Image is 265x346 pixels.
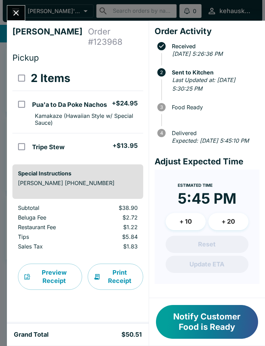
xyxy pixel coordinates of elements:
[121,330,142,339] h5: $50.51
[18,170,138,177] h6: Special Instructions
[112,99,138,108] h5: + $24.95
[168,104,259,110] span: Food Ready
[91,233,137,240] p: $5.84
[18,264,82,290] button: Preview Receipt
[14,330,49,339] h5: Grand Total
[88,27,143,47] h4: Order # 123968
[168,130,259,136] span: Delivered
[172,137,249,144] em: Expected: [DATE] 5:45:10 PM
[88,264,143,290] button: Print Receipt
[172,50,223,57] em: [DATE] 5:26:36 PM
[91,214,137,221] p: $2.72
[91,224,137,231] p: $1.22
[31,71,70,85] h3: 2 Items
[12,27,88,47] h4: [PERSON_NAME]
[32,101,107,109] h5: Pua'a to Da Poke Nachos
[112,142,138,150] h5: + $13.95
[155,156,259,167] h4: Adjust Expected Time
[12,53,39,63] span: Pickup
[178,190,236,207] time: 5:45 PM
[156,305,258,339] button: Notify Customer Food is Ready
[160,104,163,110] text: 3
[178,183,213,188] span: Estimated Time
[91,243,137,250] p: $1.83
[18,243,80,250] p: Sales Tax
[18,233,80,240] p: Tips
[7,6,25,20] button: Close
[155,26,259,37] h4: Order Activity
[35,112,137,126] p: Kamakaze (Hawaiian Style w/ Special Sauce)
[160,130,163,136] text: 4
[168,69,259,75] span: Sent to Kitchen
[18,180,138,186] p: [PERSON_NAME] [PHONE_NUMBER]
[32,143,65,151] h5: Tripe Stew
[208,213,248,230] button: + 20
[172,77,235,92] em: Last Updated at: [DATE] 5:30:25 PM
[18,204,80,211] p: Subtotal
[12,66,143,159] table: orders table
[166,213,206,230] button: + 10
[18,224,80,231] p: Restaurant Fee
[12,204,143,253] table: orders table
[168,43,259,49] span: Received
[91,204,137,211] p: $38.90
[18,214,80,221] p: Beluga Fee
[160,70,163,75] text: 2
